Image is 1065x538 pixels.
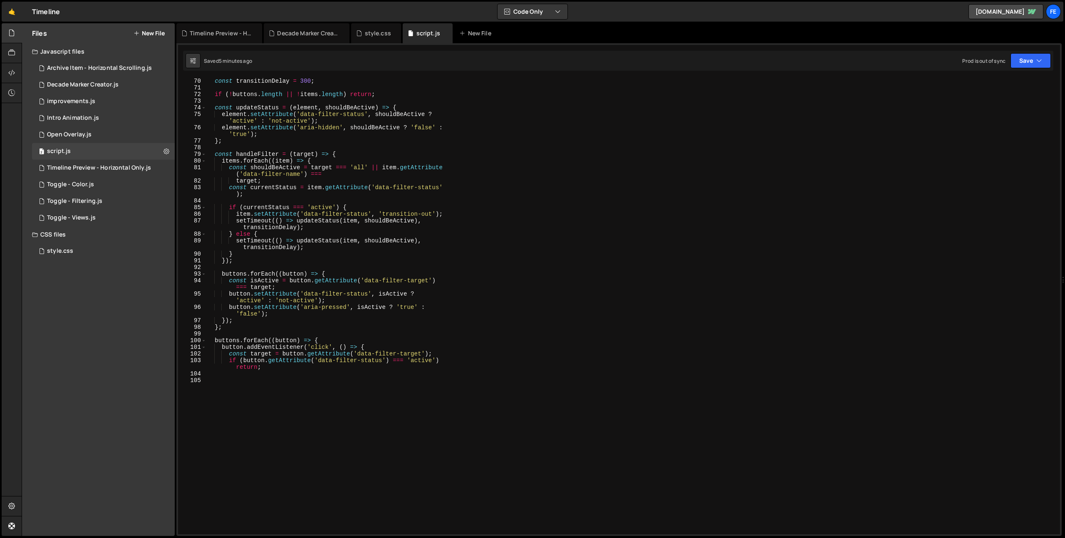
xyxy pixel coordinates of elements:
[1011,53,1051,68] button: Save
[178,317,206,324] div: 97
[47,247,73,255] div: style.css
[178,204,206,211] div: 85
[39,149,44,155] span: 2
[178,237,206,251] div: 89
[178,257,206,264] div: 91
[32,126,175,143] div: 14823/39174.js
[178,111,206,124] div: 75
[32,7,60,17] div: Timeline
[459,29,494,37] div: New File
[22,43,175,60] div: Javascript files
[178,197,206,204] div: 84
[32,210,175,226] div: 14823/39170.js
[47,131,92,138] div: Open Overlay.js
[32,93,175,110] div: 14823/39056.js
[134,30,165,37] button: New File
[47,148,71,155] div: script.js
[498,4,567,19] button: Code Only
[178,158,206,164] div: 80
[178,264,206,271] div: 92
[178,91,206,98] div: 72
[47,164,151,172] div: Timeline Preview - Horizontal Only.js
[32,110,175,126] div: 14823/39175.js
[178,98,206,104] div: 73
[178,217,206,231] div: 87
[32,29,47,38] h2: Files
[178,104,206,111] div: 74
[416,29,440,37] div: script.js
[178,291,206,304] div: 95
[178,350,206,357] div: 102
[178,124,206,138] div: 76
[178,331,206,337] div: 99
[178,231,206,237] div: 88
[32,77,175,93] div: 14823/39169.js
[1046,4,1061,19] a: Fe
[178,271,206,277] div: 93
[178,337,206,344] div: 100
[178,178,206,184] div: 82
[32,60,175,77] div: 14823/39167.js
[178,304,206,317] div: 96
[47,197,102,205] div: Toggle - Filtering.js
[47,181,94,188] div: Toggle - Color.js
[178,84,206,91] div: 71
[277,29,339,37] div: Decade Marker Creator.js
[47,64,152,72] div: Archive Item - Horizontal Scrolling.js
[22,226,175,243] div: CSS files
[968,4,1043,19] a: [DOMAIN_NAME]
[204,57,252,64] div: Saved
[47,114,99,122] div: Intro Animation.js
[178,184,206,197] div: 83
[47,81,119,89] div: Decade Marker Creator.js
[32,143,175,160] div: script.js
[32,243,175,259] div: 14823/38467.css
[962,57,1006,64] div: Prod is out of sync
[178,370,206,377] div: 104
[219,57,252,64] div: 5 minutes ago
[178,164,206,178] div: 81
[190,29,252,37] div: Timeline Preview - Horizontal Only.js
[178,344,206,350] div: 101
[178,251,206,257] div: 90
[178,357,206,370] div: 103
[2,2,22,22] a: 🤙
[178,324,206,331] div: 98
[32,160,175,176] div: 14823/39168.js
[178,151,206,158] div: 79
[32,176,175,193] div: 14823/39171.js
[47,214,96,222] div: Toggle - Views.js
[178,78,206,84] div: 70
[178,377,206,384] div: 105
[178,277,206,291] div: 94
[47,98,95,105] div: improvements.js
[178,144,206,151] div: 78
[178,211,206,217] div: 86
[32,193,175,210] div: 14823/39172.js
[178,138,206,144] div: 77
[365,29,391,37] div: style.css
